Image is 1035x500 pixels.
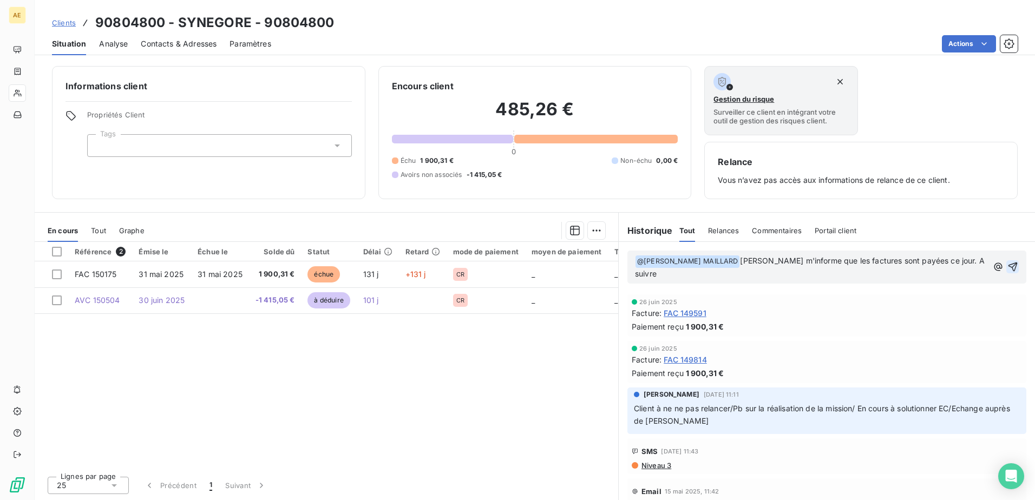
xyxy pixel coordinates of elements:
[198,269,243,279] span: 31 mai 2025
[198,247,243,256] div: Échue le
[453,247,519,256] div: mode de paiement
[9,6,26,24] div: AE
[203,474,219,497] button: 1
[420,156,454,166] span: 1 900,31 €
[614,247,670,256] div: Tag relance
[95,13,335,32] h3: 90804800 - SYNEGORE - 90804800
[664,354,707,365] span: FAC 149814
[307,266,340,282] span: échue
[641,447,658,456] span: SMS
[619,224,673,237] h6: Historique
[139,247,185,256] div: Émise le
[713,108,848,125] span: Surveiller ce client en intégrant votre outil de gestion des risques client.
[686,321,724,332] span: 1 900,31 €
[75,247,126,256] div: Référence
[644,390,699,399] span: [PERSON_NAME]
[456,271,464,278] span: CR
[942,35,996,52] button: Actions
[718,155,1004,168] h6: Relance
[614,269,618,279] span: _
[256,295,295,306] span: -1 415,05 €
[139,295,185,305] span: 30 juin 2025
[532,295,535,305] span: _
[363,269,379,279] span: 131 j
[401,156,416,166] span: Échu
[512,147,516,156] span: 0
[467,170,502,180] span: -1 415,05 €
[752,226,802,235] span: Commentaires
[9,476,26,494] img: Logo LeanPay
[639,345,677,352] span: 26 juin 2025
[392,80,454,93] h6: Encours client
[405,269,426,279] span: +131 j
[713,95,774,103] span: Gestion du risque
[209,480,212,491] span: 1
[307,292,350,308] span: à déduire
[141,38,217,49] span: Contacts & Adresses
[57,480,66,491] span: 25
[405,247,440,256] div: Retard
[87,110,352,126] span: Propriétés Client
[99,38,128,49] span: Analyse
[52,38,86,49] span: Situation
[91,226,106,235] span: Tout
[96,141,105,150] input: Ajouter une valeur
[704,66,857,135] button: Gestion du risqueSurveiller ce client en intégrant votre outil de gestion des risques client.
[532,269,535,279] span: _
[708,226,739,235] span: Relances
[634,404,1012,425] span: Client à ne ne pas relancer/Pb sur la réalisation de la mission/ En cours à solutionner EC/Echang...
[640,461,671,470] span: Niveau 3
[75,269,117,279] span: FAC 150175
[718,155,1004,186] div: Vous n’avez pas accès aux informations de relance de ce client.
[665,488,719,495] span: 15 mai 2025, 11:42
[401,170,462,180] span: Avoirs non associés
[52,17,76,28] a: Clients
[307,247,350,256] div: Statut
[75,295,120,305] span: AVC 150504
[679,226,696,235] span: Tout
[620,156,652,166] span: Non-échu
[52,18,76,27] span: Clients
[686,367,724,379] span: 1 900,31 €
[614,295,618,305] span: _
[256,247,295,256] div: Solde dû
[639,299,677,305] span: 26 juin 2025
[116,247,126,256] span: 2
[532,247,602,256] div: moyen de paiement
[48,226,78,235] span: En cours
[656,156,678,166] span: 0,00 €
[392,98,678,131] h2: 485,26 €
[230,38,271,49] span: Paramètres
[636,255,739,268] span: @ [PERSON_NAME] MAILLARD
[998,463,1024,489] div: Open Intercom Messenger
[704,391,739,398] span: [DATE] 11:11
[815,226,856,235] span: Portail client
[256,269,295,280] span: 1 900,31 €
[363,295,379,305] span: 101 j
[635,256,987,278] span: [PERSON_NAME] m'informe que les factures sont payées ce jour. A suivre
[632,354,661,365] span: Facture :
[139,269,184,279] span: 31 mai 2025
[65,80,352,93] h6: Informations client
[137,474,203,497] button: Précédent
[641,487,661,496] span: Email
[632,321,684,332] span: Paiement reçu
[664,307,706,319] span: FAC 149591
[219,474,273,497] button: Suivant
[632,307,661,319] span: Facture :
[456,297,464,304] span: CR
[119,226,145,235] span: Graphe
[363,247,392,256] div: Délai
[632,367,684,379] span: Paiement reçu
[661,448,698,455] span: [DATE] 11:43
